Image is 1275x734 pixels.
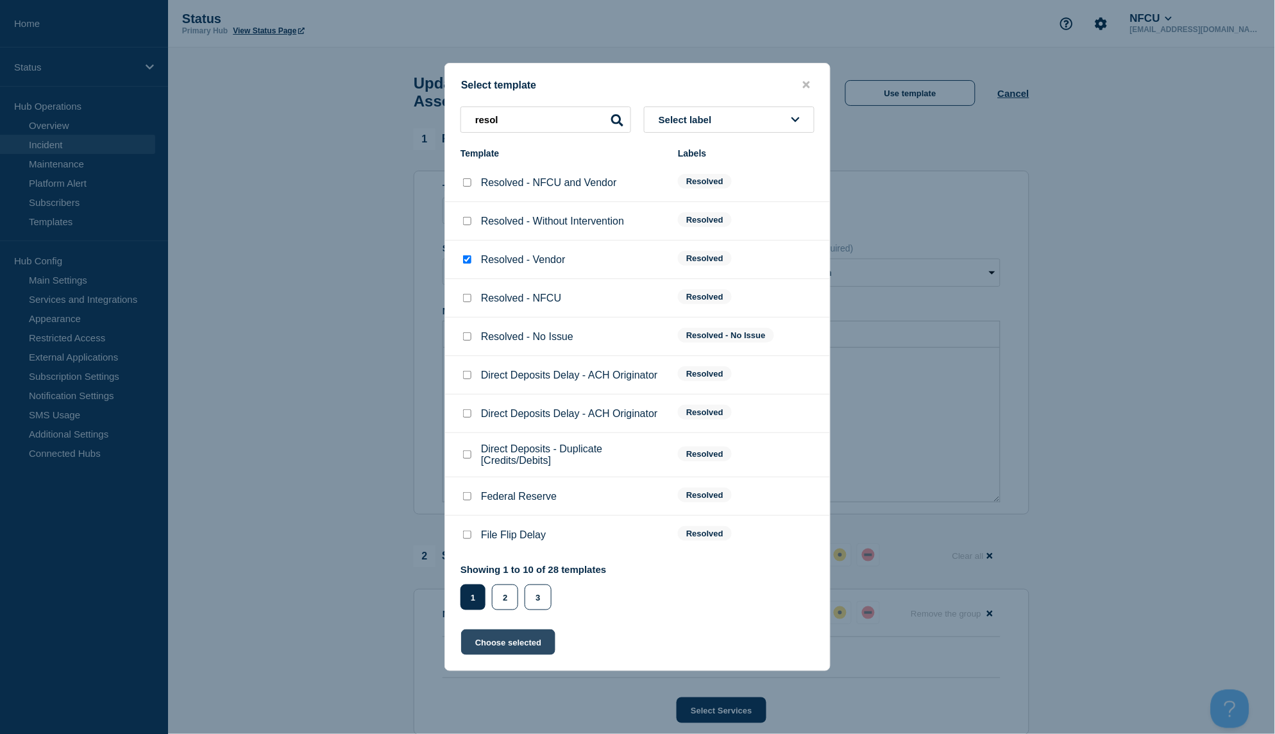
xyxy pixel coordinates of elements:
[481,529,546,541] p: File Flip Delay
[463,294,471,302] input: Resolved - NFCU checkbox
[460,564,607,575] p: Showing 1 to 10 of 28 templates
[461,629,555,655] button: Choose selected
[460,107,631,133] input: Search templates & labels
[678,289,732,304] span: Resolved
[678,148,815,158] div: Labels
[481,177,617,189] p: Resolved - NFCU and Vendor
[463,332,471,341] input: Resolved - No Issue checkbox
[678,212,732,227] span: Resolved
[463,178,471,187] input: Resolved - NFCU and Vendor checkbox
[678,447,732,461] span: Resolved
[463,371,471,379] input: Direct Deposits Delay - ACH Originator checkbox
[678,526,732,541] span: Resolved
[678,328,774,343] span: Resolved - No Issue
[678,488,732,502] span: Resolved
[799,79,814,91] button: close button
[525,585,551,610] button: 3
[492,585,518,610] button: 2
[481,370,658,381] p: Direct Deposits Delay - ACH Originator
[481,254,566,266] p: Resolved - Vendor
[463,217,471,225] input: Resolved - Without Intervention checkbox
[678,251,732,266] span: Resolved
[481,293,561,304] p: Resolved - NFCU
[481,443,665,466] p: Direct Deposits - Duplicate [Credits/Debits]
[463,450,471,459] input: Direct Deposits - Duplicate [Credits/Debits] checkbox
[463,531,471,539] input: File Flip Delay checkbox
[463,409,471,418] input: Direct Deposits Delay - ACH Originator checkbox
[481,216,624,227] p: Resolved - Without Intervention
[460,585,486,610] button: 1
[644,107,815,133] button: Select label
[463,255,471,264] input: Resolved - Vendor checkbox
[481,491,557,502] p: Federal Reserve
[481,331,573,343] p: Resolved - No Issue
[481,408,658,420] p: Direct Deposits Delay - ACH Originator
[463,492,471,500] input: Federal Reserve checkbox
[678,405,732,420] span: Resolved
[659,114,717,125] span: Select label
[678,174,732,189] span: Resolved
[678,366,732,381] span: Resolved
[460,148,665,158] div: Template
[445,79,830,91] div: Select template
